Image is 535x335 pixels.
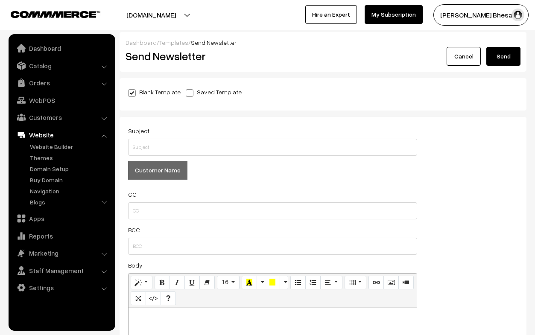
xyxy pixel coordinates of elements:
a: Templates [159,39,188,46]
button: More Color [257,276,265,289]
button: Ordered list (⌘+⇧+NUM8) [305,276,321,289]
input: CC [128,202,417,219]
a: Catalog [11,58,112,73]
button: Help [161,291,176,305]
label: Blank Template [128,87,181,96]
button: Recent Color [242,276,257,289]
button: More Color [280,276,288,289]
a: My Subscription [365,5,423,24]
a: Blogs [28,198,112,207]
img: COMMMERCE [11,11,100,17]
a: Navigation [28,186,112,195]
div: / / [126,38,520,47]
button: Unordered list (⌘+⇧+NUM7) [290,276,306,289]
input: BCC [128,238,417,255]
button: Underline (⌘+U) [184,276,200,289]
a: Dashboard [126,39,157,46]
button: Font Size [217,276,240,289]
a: WebPOS [11,93,112,108]
img: user [512,9,524,21]
a: Customers [11,110,112,125]
button: Code View [146,291,161,305]
a: Marketing [11,245,112,261]
button: Paragraph [320,276,342,289]
label: Saved Template [186,87,242,96]
a: Settings [11,280,112,295]
button: Picture [383,276,399,289]
button: Video [398,276,414,289]
a: Buy Domain [28,175,112,184]
a: Domain Setup [28,164,112,173]
a: COMMMERCE [11,9,85,19]
a: Website Builder [28,142,112,151]
a: Cancel [447,47,481,66]
h2: Send Newsletter [126,50,317,63]
a: Staff Management [11,263,112,278]
button: Style [131,276,152,289]
button: Send [486,47,520,66]
button: [PERSON_NAME] Bhesani… [433,4,529,26]
button: Italic (⌘+I) [170,276,185,289]
a: Themes [28,153,112,162]
a: Orders [11,75,112,90]
a: Reports [11,228,112,244]
span: Send Newsletter [191,39,237,46]
span: 16 [222,279,228,285]
button: Customer Name [128,161,187,180]
button: Table [345,276,366,289]
a: Apps [11,211,112,226]
button: Bold (⌘+B) [155,276,170,289]
a: Hire an Expert [305,5,357,24]
button: Link (⌘+K) [368,276,384,289]
label: Body [128,261,143,270]
button: [DOMAIN_NAME] [96,4,206,26]
input: Subject [128,139,417,156]
label: Subject [128,126,149,135]
button: Background Color [265,276,280,289]
label: CC [128,190,137,199]
a: Website [11,127,112,143]
label: BCC [128,225,140,234]
button: Full Screen [131,291,146,305]
button: Remove Font Style (⌘+\) [199,276,215,289]
a: Dashboard [11,41,112,56]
